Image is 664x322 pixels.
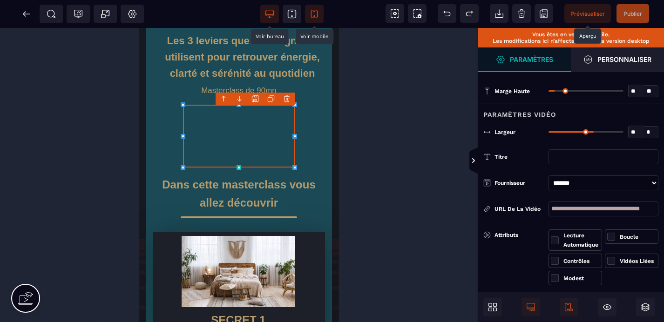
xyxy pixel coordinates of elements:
[94,5,117,23] span: Créer une alerte modale
[535,4,553,23] span: Enregistrer
[478,103,664,120] div: Paramètres vidéo
[478,47,571,72] span: Ouvrir le gestionnaire de styles
[564,4,611,23] span: Aperçu
[408,4,427,23] span: Capture d'écran
[482,38,659,44] p: Les modifications ici n’affecteront pas la version desktop
[40,5,63,23] span: Métadata SEO
[460,4,479,23] span: Rétablir
[67,5,90,23] span: Code de suivi
[121,5,144,23] span: Favicon
[560,298,578,316] span: Afficher le mobile
[495,178,544,188] div: Fournisseur
[570,10,605,17] span: Prévisualiser
[620,256,656,266] div: Vidéos liées
[620,232,656,241] div: Boucle
[522,298,540,316] span: Afficher le desktop
[495,128,515,136] span: Largeur
[495,204,544,214] div: URL de la vidéo
[571,47,664,72] span: Ouvrir le gestionnaire de styles
[283,5,301,23] span: Voir tablette
[563,231,600,249] div: Lecture automatique
[483,229,549,241] div: Attributs
[617,4,649,23] span: Enregistrer le contenu
[101,9,110,19] span: Popup
[495,87,530,95] span: Marge haute
[74,9,83,19] span: Tracking
[483,298,502,316] span: Ouvrir les blocs
[512,4,531,23] span: Nettoyage
[597,56,651,63] strong: Personnaliser
[636,298,655,316] span: Ouvrir les calques
[7,58,193,67] h2: Masterclass de 90mn
[438,4,456,23] span: Défaire
[17,5,36,23] span: Retour
[510,56,553,63] strong: Paramètres
[490,4,508,23] span: Importer
[47,9,56,19] span: SEO
[623,10,642,17] span: Publier
[482,31,659,38] p: Vous êtes en version mobile.
[386,4,404,23] span: Voir les composants
[563,256,600,266] div: Contrôles
[128,9,137,19] span: Réglages Body
[478,147,487,175] span: Afficher les vues
[14,148,186,184] h1: Dans cette masterclass vous allez découvrir
[598,298,617,316] span: Masquer le bloc
[563,274,600,283] div: Modest
[305,5,324,23] span: Voir mobile
[260,5,279,23] span: Voir bureau
[43,208,156,279] img: dc20de6a5cd0825db1fc6d61989e440e_Capture_d%E2%80%99e%CC%81cran_2024-04-11_180029.jpg
[495,152,544,161] div: Titre
[72,286,127,298] b: SECRET 1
